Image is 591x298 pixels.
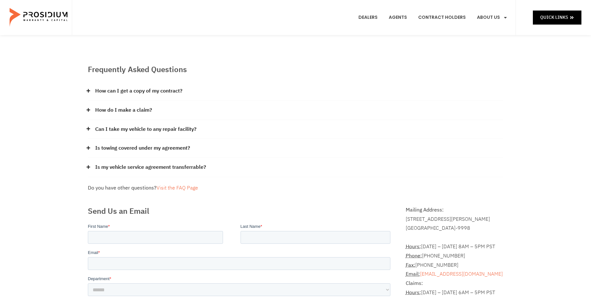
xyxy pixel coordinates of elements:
[406,252,422,260] strong: Phone:
[88,158,503,177] div: Is my vehicle service agreement transferrable?
[406,206,444,214] b: Mailing Address:
[95,163,206,172] a: Is my vehicle service agreement transferrable?
[533,11,581,24] a: Quick Links
[406,270,420,278] abbr: Email Address
[88,82,503,101] div: How can I get a copy of my contract?
[95,125,196,134] a: Can I take my vehicle to any repair facility?
[406,279,423,287] b: Claims:
[406,243,421,250] strong: Hours:
[406,289,421,296] abbr: Hours
[406,261,415,269] abbr: Fax
[88,64,503,75] h2: Frequently Asked Questions
[157,184,198,192] a: Visit the FAQ Page
[95,106,152,115] a: How do I make a claim?
[406,261,415,269] strong: Fax:
[88,183,503,193] div: Do you have other questions?
[88,120,503,139] div: Can I take my vehicle to any repair facility?
[406,252,422,260] abbr: Phone Number
[354,6,382,29] a: Dealers
[406,243,421,250] abbr: Hours
[88,205,393,217] h2: Send Us an Email
[406,289,421,296] strong: Hours:
[88,101,503,120] div: How do I make a claim?
[413,6,471,29] a: Contract Holders
[540,13,568,21] span: Quick Links
[406,215,503,224] div: [STREET_ADDRESS][PERSON_NAME]
[153,1,173,5] span: Last Name
[406,270,420,278] strong: Email:
[95,86,182,96] a: How can I get a copy of my contract?
[95,144,190,153] a: Is towing covered under my agreement?
[420,270,503,278] a: [EMAIL_ADDRESS][DOMAIN_NAME]
[354,6,512,29] nav: Menu
[88,139,503,158] div: Is towing covered under my agreement?
[406,224,503,233] div: [GEOGRAPHIC_DATA]-9998
[472,6,512,29] a: About Us
[384,6,412,29] a: Agents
